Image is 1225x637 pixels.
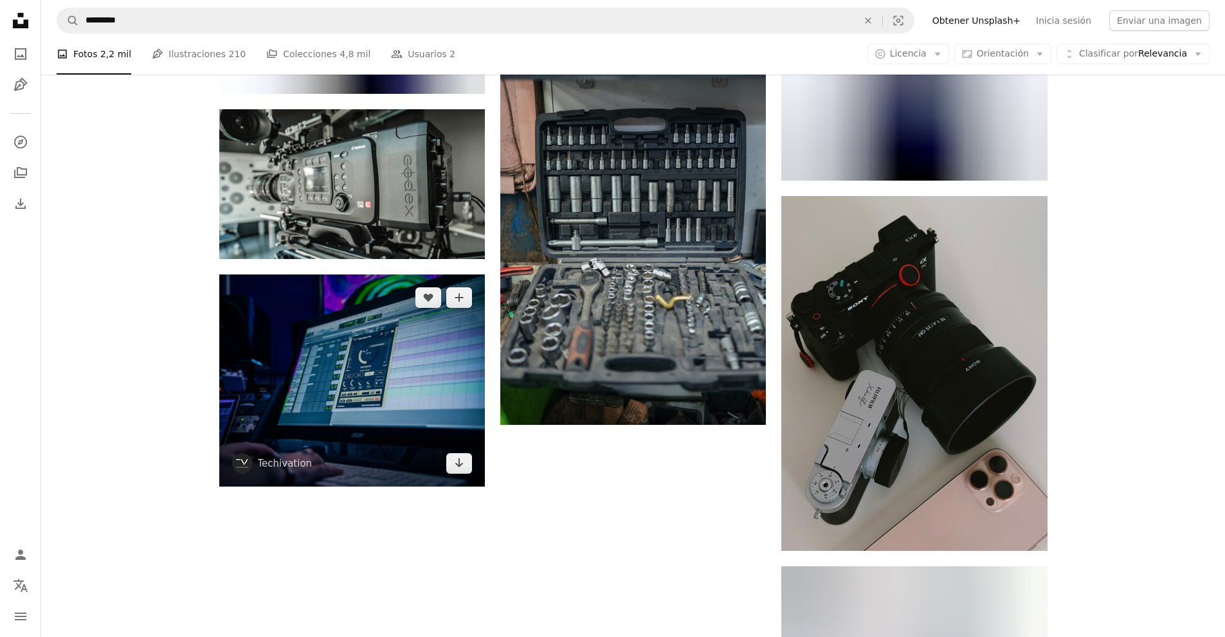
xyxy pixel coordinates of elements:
[415,287,441,308] button: Me gusta
[954,44,1051,64] button: Orientación
[925,10,1028,31] a: Obtener Unsplash+
[152,33,246,75] a: Ilustraciones 210
[977,48,1029,58] span: Orientación
[1109,10,1210,31] button: Enviar una imagen
[446,453,472,474] a: Descargar
[340,47,370,61] span: 4,8 mil
[228,47,246,61] span: 210
[1079,48,1138,58] span: Clasificar por
[867,44,949,64] button: Licencia
[854,8,882,33] button: Borrar
[8,72,33,98] a: Ilustraciones
[219,109,485,258] img: cámara profesional Canon negra
[57,8,79,33] button: Buscar en Unsplash
[8,8,33,36] a: Inicio — Unsplash
[781,100,1047,111] a: Cámara de video profesional negra
[446,287,472,308] button: Añade a la colección
[8,604,33,629] button: Menú
[449,47,455,61] span: 2
[500,220,766,231] a: Una caja de herramientas llena de herramientas y herramientas
[1028,10,1099,31] a: Inicia sesión
[500,26,766,425] img: Una caja de herramientas llena de herramientas y herramientas
[8,191,33,217] a: Historial de descargas
[890,48,927,58] span: Licencia
[8,573,33,598] button: Idioma
[219,274,485,487] img: Una persona sentada frente a un monitor de computadora
[219,178,485,190] a: cámara profesional Canon negra
[1079,48,1187,60] span: Relevancia
[258,457,313,470] a: Techivation
[8,129,33,155] a: Explorar
[1057,44,1210,64] button: Clasificar porRelevancia
[883,8,914,33] button: Búsqueda visual
[391,33,455,75] a: Usuarios 2
[8,41,33,67] a: Fotos
[781,367,1047,379] a: Las cámaras y un teléfono están dispuestos sobre una superficie.
[232,453,253,474] img: Ve al perfil de Techivation
[8,160,33,186] a: Colecciones
[781,196,1047,550] img: Las cámaras y un teléfono están dispuestos sobre una superficie.
[57,8,914,33] form: Encuentra imágenes en todo el sitio
[8,542,33,568] a: Iniciar sesión / Registrarse
[266,33,370,75] a: Colecciones 4,8 mil
[781,31,1047,181] img: Cámara de video profesional negra
[219,374,485,386] a: Una persona sentada frente a un monitor de computadora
